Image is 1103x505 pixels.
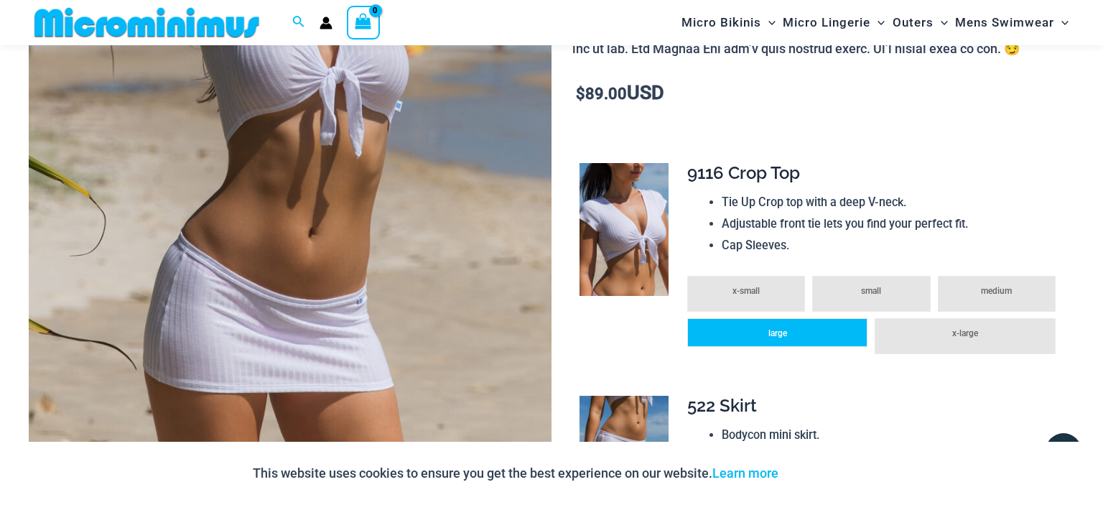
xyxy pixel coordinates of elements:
[955,4,1054,41] span: Mens Swimwear
[292,14,305,32] a: Search icon link
[732,286,760,296] span: x-small
[678,4,779,41] a: Micro BikinisMenu ToggleMenu Toggle
[687,318,867,347] li: large
[576,85,627,103] bdi: 89.00
[676,2,1074,43] nav: Site Navigation
[687,395,757,416] span: 522 Skirt
[875,318,1055,354] li: x-large
[712,465,778,481] a: Learn more
[779,4,888,41] a: Micro LingerieMenu ToggleMenu Toggle
[951,4,1072,41] a: Mens SwimwearMenu ToggleMenu Toggle
[789,456,850,491] button: Accept
[812,276,930,312] li: small
[320,17,332,29] a: Account icon link
[783,4,870,41] span: Micro Lingerie
[893,4,934,41] span: Outers
[580,163,669,296] img: Summer Sun White 9116 Top
[253,463,778,484] p: This website uses cookies to ensure you get the best experience on our website.
[870,4,885,41] span: Menu Toggle
[681,4,761,41] span: Micro Bikinis
[952,328,978,338] span: x-large
[722,192,1062,213] li: Tie Up Crop top with a deep V-neck.
[347,6,380,39] a: View Shopping Cart, empty
[576,85,585,103] span: $
[938,276,1056,312] li: medium
[722,235,1062,256] li: Cap Sleeves.
[761,4,776,41] span: Menu Toggle
[889,4,951,41] a: OutersMenu ToggleMenu Toggle
[687,162,800,183] span: 9116 Crop Top
[1054,4,1069,41] span: Menu Toggle
[29,6,265,39] img: MM SHOP LOGO FLAT
[981,286,1012,296] span: medium
[861,286,881,296] span: small
[722,425,1062,446] li: Bodycon mini skirt.
[768,328,787,338] span: large
[687,276,805,312] li: x-small
[572,83,1074,105] p: USD
[722,213,1062,235] li: Adjustable front tie lets you find your perfect fit.
[934,4,948,41] span: Menu Toggle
